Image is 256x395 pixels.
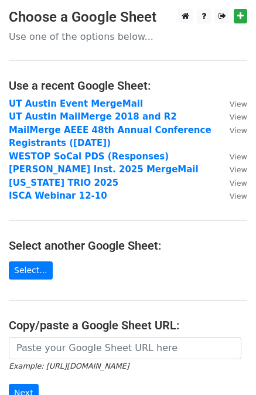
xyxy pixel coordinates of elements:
h4: Use a recent Google Sheet: [9,79,247,93]
small: View [230,179,247,188]
small: View [230,152,247,161]
a: View [218,190,247,201]
input: Paste your Google Sheet URL here [9,337,241,359]
small: Example: [URL][DOMAIN_NAME] [9,362,129,370]
a: View [218,164,247,175]
a: View [218,98,247,109]
h3: Choose a Google Sheet [9,9,247,26]
small: View [230,126,247,135]
h4: Select another Google Sheet: [9,239,247,253]
small: View [230,192,247,200]
p: Use one of the options below... [9,30,247,43]
a: WESTOP SoCal PDS (Responses) [9,151,169,162]
a: MailMerge AEEE 48th Annual Conference Registrants ([DATE]) [9,125,211,149]
a: Select... [9,261,53,280]
a: [PERSON_NAME] Inst. 2025 MergeMail [9,164,199,175]
small: View [230,100,247,108]
a: View [218,151,247,162]
small: View [230,113,247,121]
a: View [218,111,247,122]
h4: Copy/paste a Google Sheet URL: [9,318,247,332]
a: View [218,178,247,188]
a: ISCA Webinar 12-10 [9,190,107,201]
a: View [218,125,247,135]
small: View [230,165,247,174]
a: [US_STATE] TRIO 2025 [9,178,118,188]
a: UT Austin Event MergeMail [9,98,143,109]
a: UT Austin MailMerge 2018 and R2 [9,111,177,122]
